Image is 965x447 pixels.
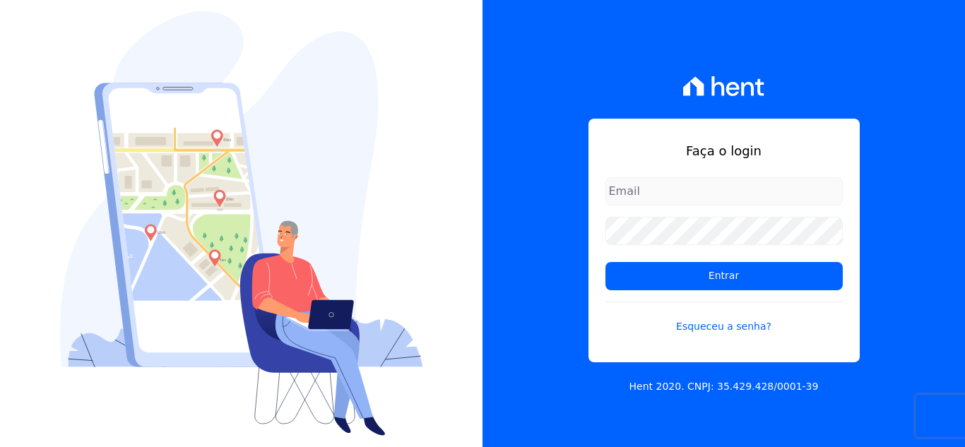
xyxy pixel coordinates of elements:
p: Hent 2020. CNPJ: 35.429.428/0001-39 [629,379,819,394]
input: Email [605,177,843,205]
img: Login [60,11,423,436]
a: Esqueceu a senha? [605,302,843,334]
input: Entrar [605,262,843,290]
h1: Faça o login [605,141,843,160]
